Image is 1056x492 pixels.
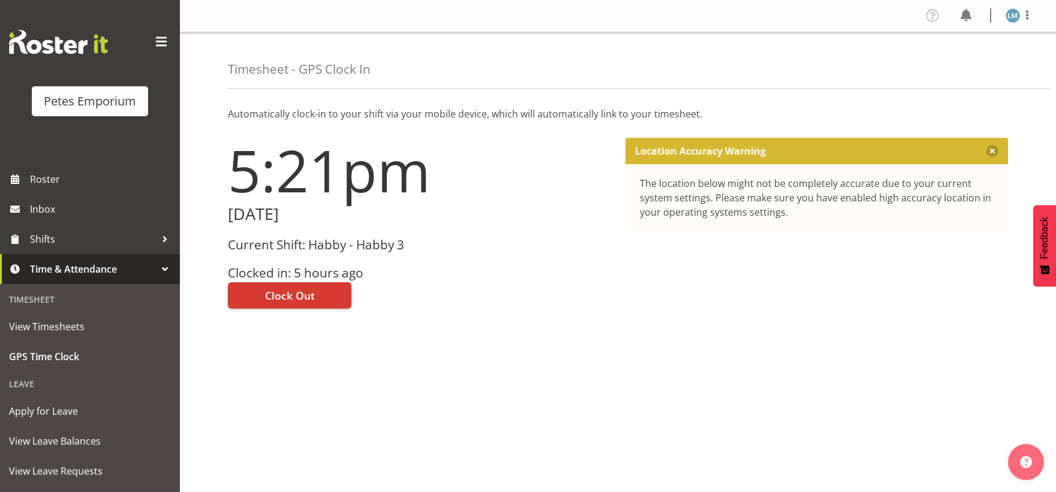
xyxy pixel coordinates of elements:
[1039,217,1050,259] span: Feedback
[265,288,315,303] span: Clock Out
[3,342,177,372] a: GPS Time Clock
[3,396,177,426] a: Apply for Leave
[228,205,611,224] h2: [DATE]
[640,176,994,219] div: The location below might not be completely accurate due to your current system settings. Please m...
[9,462,171,480] span: View Leave Requests
[228,138,611,203] h1: 5:21pm
[30,230,156,248] span: Shifts
[3,426,177,456] a: View Leave Balances
[1033,205,1056,286] button: Feedback - Show survey
[44,92,136,110] div: Petes Emporium
[635,145,766,157] p: Location Accuracy Warning
[9,432,171,450] span: View Leave Balances
[3,372,177,396] div: Leave
[3,456,177,486] a: View Leave Requests
[9,348,171,366] span: GPS Time Clock
[9,30,108,54] img: Rosterit website logo
[3,312,177,342] a: View Timesheets
[9,402,171,420] span: Apply for Leave
[228,107,1008,121] p: Automatically clock-in to your shift via your mobile device, which will automatically link to you...
[30,170,174,188] span: Roster
[1020,456,1032,468] img: help-xxl-2.png
[9,318,171,336] span: View Timesheets
[30,260,156,278] span: Time & Attendance
[3,287,177,312] div: Timesheet
[228,238,611,252] h3: Current Shift: Habby - Habby 3
[986,145,998,157] button: Close message
[228,62,371,76] h4: Timesheet - GPS Clock In
[1006,8,1020,23] img: lianne-morete5410.jpg
[228,282,351,309] button: Clock Out
[30,200,174,218] span: Inbox
[228,266,611,280] h3: Clocked in: 5 hours ago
